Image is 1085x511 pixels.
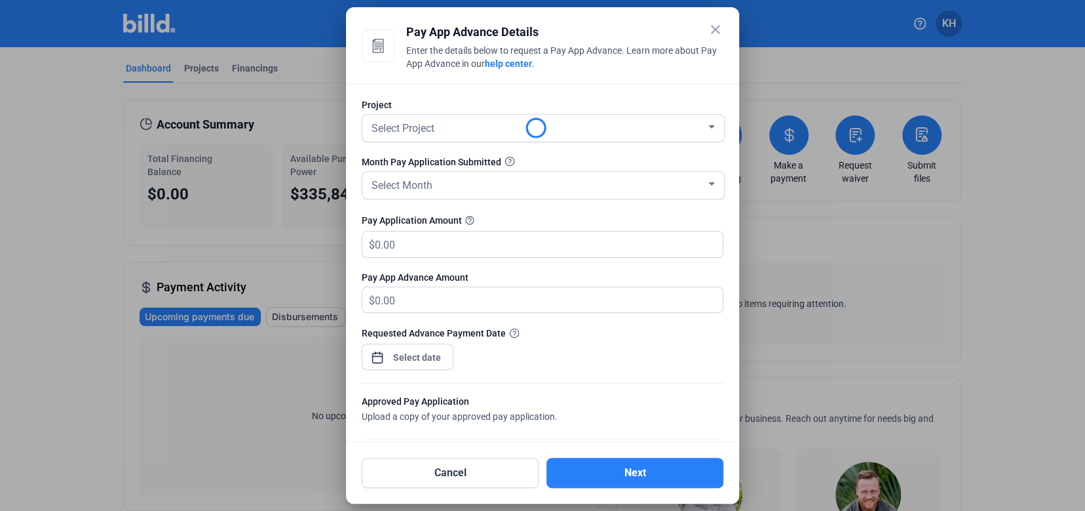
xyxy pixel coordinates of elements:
div: Requested Advance Payment Date [362,326,723,340]
input: 0.00 [375,232,708,257]
div: Enter the details below to request a Pay App Advance. Learn more about Pay App Advance in our [406,44,723,73]
div: Project [362,98,723,112]
input: Select date [389,350,446,365]
div: Pay Application Amount [362,213,723,228]
span: . [532,58,535,69]
div: Month Pay Application Submitted [362,155,723,169]
span: $ [362,232,375,253]
div: Pay App Advance Amount [362,271,723,284]
div: Pay App Advance Details [406,23,723,41]
div: Approved Pay Application [362,395,723,411]
button: Open calendar [371,344,384,358]
span: Select Month [371,179,432,192]
button: Cancel [362,458,539,488]
button: Next [546,458,723,488]
span: $ [362,287,375,309]
a: help center [485,58,532,69]
mat-icon: close [708,22,723,37]
div: Upload a copy of your approved pay application. [362,395,723,425]
mat-icon: help_outline [462,213,478,228]
span: Select Project [371,122,434,134]
input: 0.00 [375,287,708,313]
